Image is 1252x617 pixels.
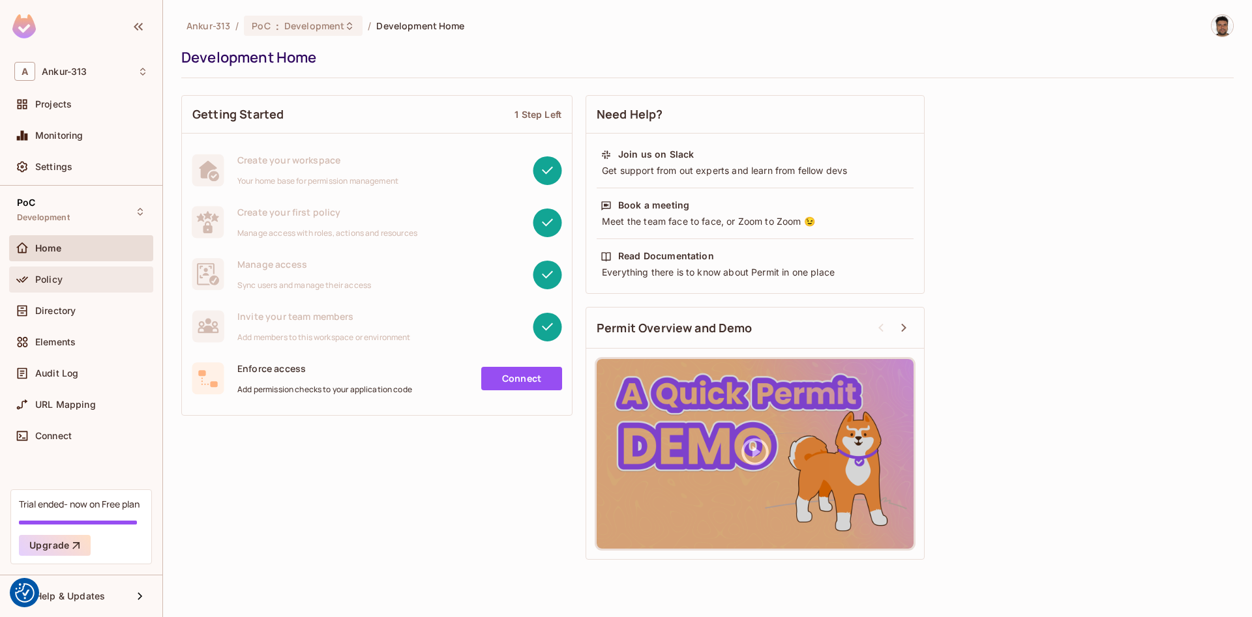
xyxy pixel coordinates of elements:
[237,228,417,238] span: Manage access with roles, actions and resources
[237,258,371,270] span: Manage access
[35,274,63,285] span: Policy
[237,384,412,395] span: Add permission checks to your application code
[35,368,78,379] span: Audit Log
[618,199,689,212] div: Book a meeting
[35,431,72,441] span: Connect
[601,164,910,177] div: Get support from out experts and learn from fellow devs
[17,197,35,208] span: PoC
[597,106,663,122] span: Need Help?
[35,337,76,347] span: Elements
[192,106,284,122] span: Getting Started
[12,14,36,38] img: SReyMgAAAABJRU5ErkJggg==
[601,215,910,228] div: Meet the team face to face, or Zoom to Zoom 😉
[237,206,417,218] span: Create your first policy
[368,20,371,32] li: /
[42,66,87,77] span: Workspace: Ankur-313
[19,498,140,510] div: Trial ended- now on Free plan
[35,99,72,109] span: Projects
[186,20,230,32] span: the active workspace
[481,367,562,390] a: Connect
[17,212,70,223] span: Development
[35,130,83,141] span: Monitoring
[514,108,561,121] div: 1 Step Left
[597,320,753,336] span: Permit Overview and Demo
[15,583,35,603] button: Consent Preferences
[275,21,280,31] span: :
[237,310,411,323] span: Invite your team members
[35,399,96,410] span: URL Mapping
[237,280,371,291] span: Sync users and manage their access
[237,362,412,375] span: Enforce access
[14,62,35,81] span: A
[237,176,398,186] span: Your home base for permission management
[237,332,411,343] span: Add members to this workspace or environment
[376,20,464,32] span: Development Home
[252,20,270,32] span: PoC
[35,306,76,316] span: Directory
[235,20,239,32] li: /
[19,535,91,556] button: Upgrade
[618,250,714,263] div: Read Documentation
[35,591,105,601] span: Help & Updates
[15,583,35,603] img: Revisit consent button
[35,243,62,253] span: Home
[618,148,694,161] div: Join us on Slack
[181,48,1227,67] div: Development Home
[1212,15,1233,36] img: Vladimir Shopov
[284,20,344,32] span: Development
[601,266,910,279] div: Everything there is to know about Permit in one place
[237,154,398,166] span: Create your workspace
[35,162,72,172] span: Settings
